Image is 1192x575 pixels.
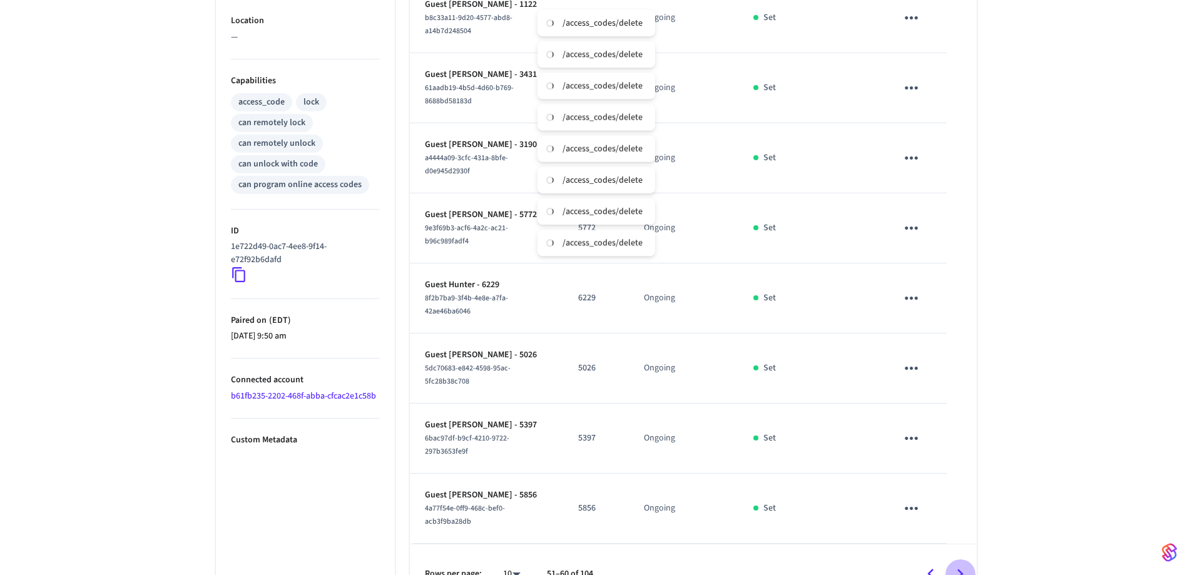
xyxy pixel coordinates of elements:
[578,432,614,445] p: 5397
[563,49,643,60] div: /access_codes/delete
[763,292,776,305] p: Set
[629,333,738,404] td: Ongoing
[629,404,738,474] td: Ongoing
[563,206,643,217] div: /access_codes/delete
[238,116,305,130] div: can remotely lock
[763,362,776,375] p: Set
[425,83,514,106] span: 61aadb19-4b5d-4d60-b769-8688bd58183d
[425,223,508,247] span: 9e3f69b3-acf6-4a2c-ac21-b96c989fadf4
[231,434,380,447] p: Custom Metadata
[629,193,738,263] td: Ongoing
[231,31,380,44] p: —
[231,74,380,88] p: Capabilities
[763,221,776,235] p: Set
[231,225,380,238] p: ID
[231,374,380,387] p: Connected account
[563,237,643,248] div: /access_codes/delete
[238,96,285,109] div: access_code
[425,433,509,457] span: 6bac97df-b9cf-4210-9722-297b3653fe9f
[267,314,291,327] span: ( EDT )
[425,208,548,221] p: Guest [PERSON_NAME] - 5772
[578,502,614,515] p: 5856
[578,292,614,305] p: 6229
[578,362,614,375] p: 5026
[425,68,548,81] p: Guest [PERSON_NAME] - 3431
[231,390,376,402] a: b61fb235-2202-468f-abba-cfcac2e1c58b
[425,293,508,317] span: 8f2b7ba9-3f4b-4e8e-a7fa-42ae46ba6046
[563,175,643,186] div: /access_codes/delete
[578,221,614,235] p: 5772
[238,137,315,150] div: can remotely unlock
[303,96,319,109] div: lock
[1162,542,1177,562] img: SeamLogoGradient.69752ec5.svg
[425,278,548,292] p: Guest Hunter - 6229
[629,123,738,193] td: Ongoing
[563,80,643,91] div: /access_codes/delete
[425,503,505,527] span: 4a77f54e-0ff9-468c-bef0-acb3f9ba28db
[763,11,776,24] p: Set
[425,13,512,36] span: b8c33a11-9d20-4577-abd8-a14b7d248504
[231,14,380,28] p: Location
[231,314,380,327] p: Paired on
[238,158,318,171] div: can unlock with code
[763,81,776,94] p: Set
[425,138,548,151] p: Guest [PERSON_NAME] - 3190
[425,349,548,362] p: Guest [PERSON_NAME] - 5026
[238,178,362,191] div: can program online access codes
[763,502,776,515] p: Set
[629,263,738,333] td: Ongoing
[563,112,643,123] div: /access_codes/delete
[425,489,548,502] p: Guest [PERSON_NAME] - 5856
[425,419,548,432] p: Guest [PERSON_NAME] - 5397
[563,18,643,29] div: /access_codes/delete
[629,53,738,123] td: Ongoing
[231,240,375,267] p: 1e722d49-0ac7-4ee8-9f14-e72f92b6dafd
[425,363,511,387] span: 5dc70683-e842-4598-95ac-5fc28b38c708
[425,153,508,176] span: a4444a09-3cfc-431a-8bfe-d0e945d2930f
[629,474,738,544] td: Ongoing
[763,151,776,165] p: Set
[563,143,643,155] div: /access_codes/delete
[763,432,776,445] p: Set
[231,330,380,343] p: [DATE] 9:50 am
